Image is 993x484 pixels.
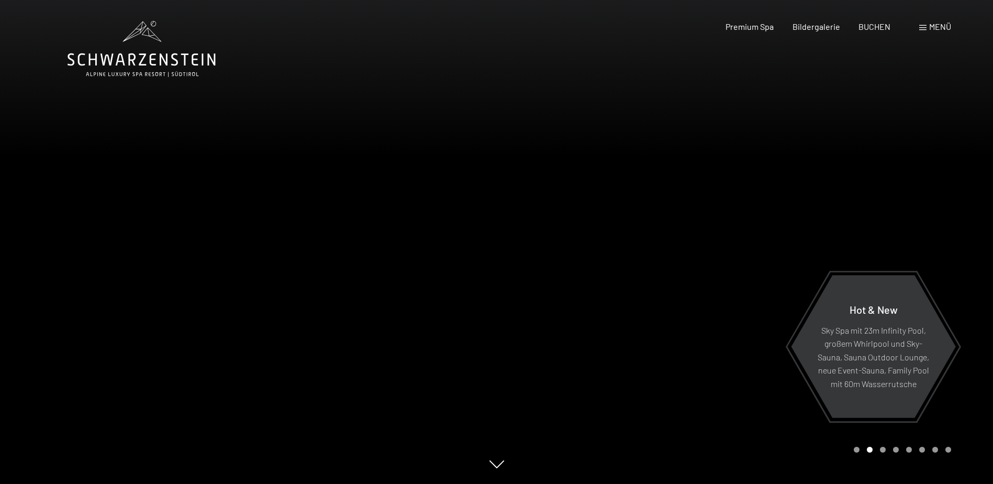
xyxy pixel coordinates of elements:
div: Carousel Page 7 [932,447,938,453]
div: Carousel Pagination [850,447,951,453]
div: Carousel Page 8 [945,447,951,453]
div: Carousel Page 5 [906,447,912,453]
span: Hot & New [850,303,898,315]
div: Carousel Page 4 [893,447,899,453]
p: Sky Spa mit 23m Infinity Pool, großem Whirlpool und Sky-Sauna, Sauna Outdoor Lounge, neue Event-S... [817,323,930,390]
div: Carousel Page 3 [880,447,886,453]
a: BUCHEN [858,21,890,31]
a: Bildergalerie [793,21,840,31]
div: Carousel Page 6 [919,447,925,453]
span: Menü [929,21,951,31]
div: Carousel Page 1 [854,447,860,453]
div: Carousel Page 2 (Current Slide) [867,447,873,453]
a: Premium Spa [726,21,774,31]
a: Hot & New Sky Spa mit 23m Infinity Pool, großem Whirlpool und Sky-Sauna, Sauna Outdoor Lounge, ne... [790,274,956,419]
